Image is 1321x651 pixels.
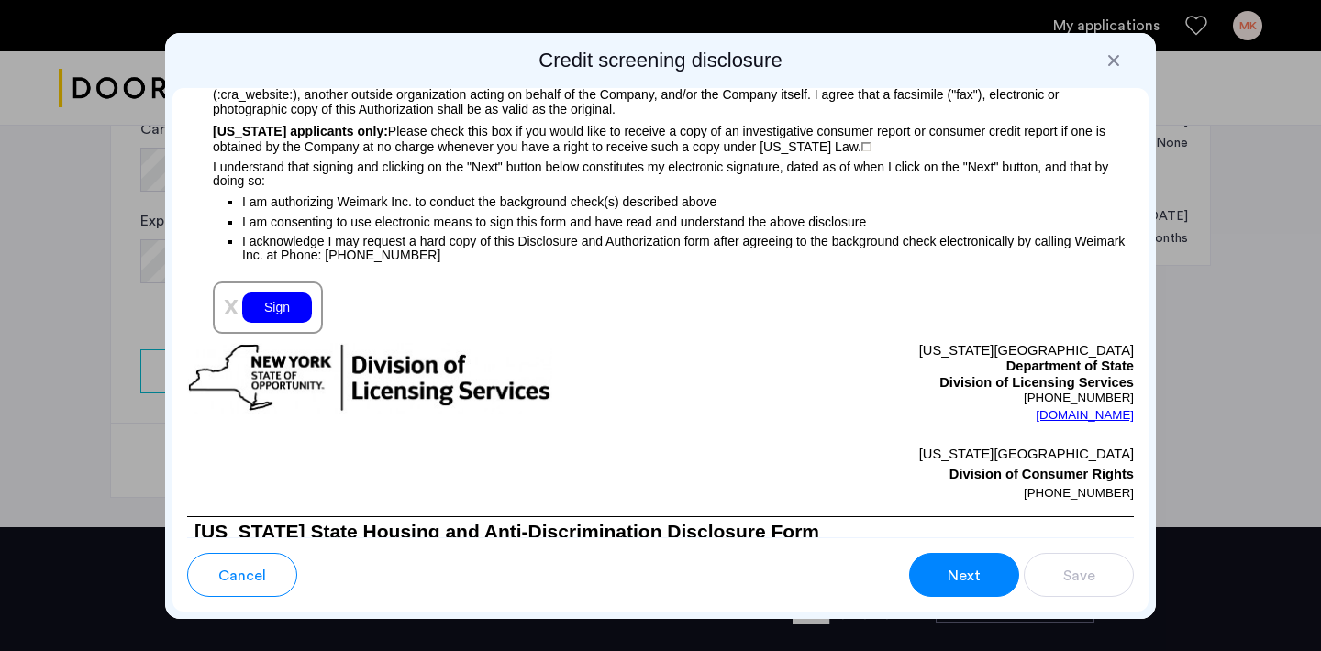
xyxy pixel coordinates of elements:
button: button [187,553,297,597]
p: I understand that signing and clicking on the "Next" button below constitutes my electronic signa... [187,154,1134,188]
a: [DOMAIN_NAME] [1036,406,1134,425]
img: 4LAxfPwtD6BVinC2vKR9tPz10Xbrctccj4YAocJUAAAAASUVORK5CYIIA [861,142,871,151]
h1: [US_STATE] State Housing and Anti-Discrimination Disclosure Form [187,517,1134,548]
h2: Credit screening disclosure [172,48,1149,73]
p: [PHONE_NUMBER] [660,484,1134,502]
p: I acknowledge I may request a hard copy of this Disclosure and Authorization form after agreeing ... [242,234,1134,263]
div: Sign [242,292,312,323]
span: Next [948,565,981,587]
p: I am consenting to use electronic means to sign this form and have read and understand the above ... [242,212,1134,232]
p: Please check this box if you would like to receive a copy of an investigative consumer report or ... [187,116,1134,154]
p: Department of State [660,359,1134,375]
button: button [909,553,1019,597]
img: new-york-logo.png [187,343,552,414]
p: Division of Licensing Services [660,375,1134,392]
p: [PHONE_NUMBER] [660,391,1134,405]
span: Cancel [218,565,266,587]
span: Save [1063,565,1095,587]
span: x [224,291,239,320]
span: [US_STATE] applicants only: [213,124,388,138]
p: Division of Consumer Rights [660,464,1134,484]
p: I am authorizing Weimark Inc. to conduct the background check(s) described above [242,189,1134,212]
p: [US_STATE][GEOGRAPHIC_DATA] [660,343,1134,359]
button: button [1024,553,1134,597]
p: [US_STATE][GEOGRAPHIC_DATA] [660,444,1134,464]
